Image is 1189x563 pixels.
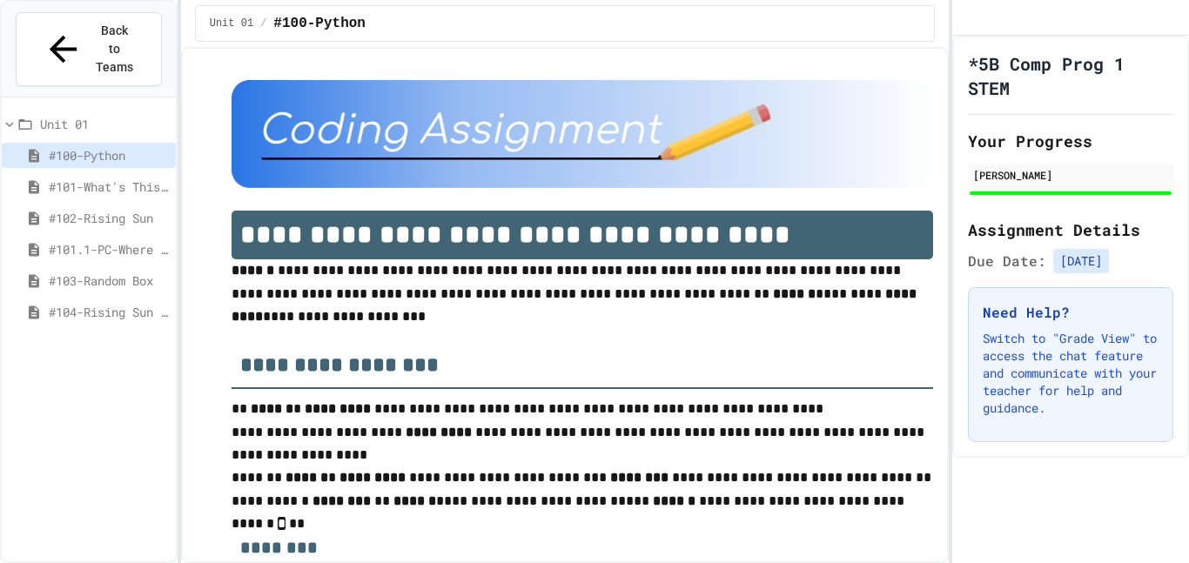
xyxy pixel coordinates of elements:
[273,13,366,34] span: #100-Python
[49,178,169,196] span: #101-What's This ??
[968,218,1173,242] h2: Assignment Details
[16,12,162,86] button: Back to Teams
[49,209,169,227] span: #102-Rising Sun
[49,303,169,321] span: #104-Rising Sun Plus
[973,167,1168,183] div: [PERSON_NAME]
[94,22,135,77] span: Back to Teams
[983,330,1159,417] p: Switch to "Grade View" to access the chat feature and communicate with your teacher for help and ...
[210,17,253,30] span: Unit 01
[49,271,169,290] span: #103-Random Box
[49,146,169,164] span: #100-Python
[983,302,1159,323] h3: Need Help?
[40,115,169,133] span: Unit 01
[49,240,169,258] span: #101.1-PC-Where am I?
[260,17,266,30] span: /
[1053,249,1109,273] span: [DATE]
[968,129,1173,153] h2: Your Progress
[968,51,1173,100] h1: *5B Comp Prog 1 STEM
[968,251,1046,271] span: Due Date:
